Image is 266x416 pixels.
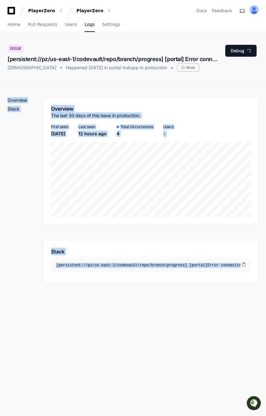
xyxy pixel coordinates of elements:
[51,105,140,112] h1: Overview
[250,5,258,14] img: ALV-UjVcatvuIE3Ry8vbS9jTwWSCDSui9a-KCMAzof9oLoUoPIJpWA8kMXHdAIcIkQmvFwXZGxSVbioKmBNr7v50-UrkRVwdj...
[74,5,114,16] button: PlayerZero
[117,131,153,137] div: 4
[8,55,218,64] div: [persistent://pz/us-east-1/codevault/repo/branch/progress] [portal] Error connecting to broker: o...
[189,263,207,268] span: [portal]
[102,23,120,26] span: Settings
[26,5,66,16] button: PlayerZero
[102,18,120,32] a: Settings
[8,23,20,26] span: Home
[196,8,207,14] a: Docs
[28,23,57,26] span: Pull Requests
[51,131,68,137] div: [DATE]
[56,263,187,268] span: [persistent://pz/us-east-1/codevault/repo/branch/progress]
[78,131,107,137] div: 12 hours ago
[28,8,55,14] div: PlayerZero
[6,47,18,58] img: 1756235613930-3d25f9e4-fa56-45dd-b3ad-e072dfbd1548
[51,248,251,255] app-pz-page-link-header: Stack
[51,112,140,119] p: The last 30 days of this issue in production.
[65,23,77,26] span: Users
[56,263,241,268] div: Error connecting to broker: org .PulsarClientException : { : , : , : , : }
[8,97,43,103] p: Overview
[28,18,57,32] a: Pull Requests
[21,47,103,53] div: Start new chat
[62,66,76,70] span: Pylon
[120,124,153,129] span: Total Occurrences
[85,18,95,32] a: Logs
[163,131,174,137] div: -
[6,6,19,19] img: PlayerZero
[51,124,68,129] div: First seen
[76,8,103,14] div: PlayerZero
[8,45,23,52] div: Issue
[51,105,251,122] app-pz-page-link-header: Overview
[8,106,43,112] p: Stack
[65,18,77,32] a: Users
[8,18,20,32] a: Home
[85,23,95,26] span: Logs
[6,25,114,35] div: Welcome
[8,65,56,71] div: [DEMOGRAPHIC_DATA]
[78,124,107,129] div: Last seen
[51,248,65,255] h1: Stack
[225,45,257,57] button: Debug
[163,124,174,129] div: Users
[66,65,167,71] div: Happened [DATE] in portal-hubapp in production
[246,395,263,412] iframe: Open customer support
[107,49,114,56] button: Start new chat
[44,65,76,70] a: Powered byPylon
[212,8,232,14] button: Feedback
[177,64,199,72] div: Mute
[21,53,79,58] div: We're available if you need us!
